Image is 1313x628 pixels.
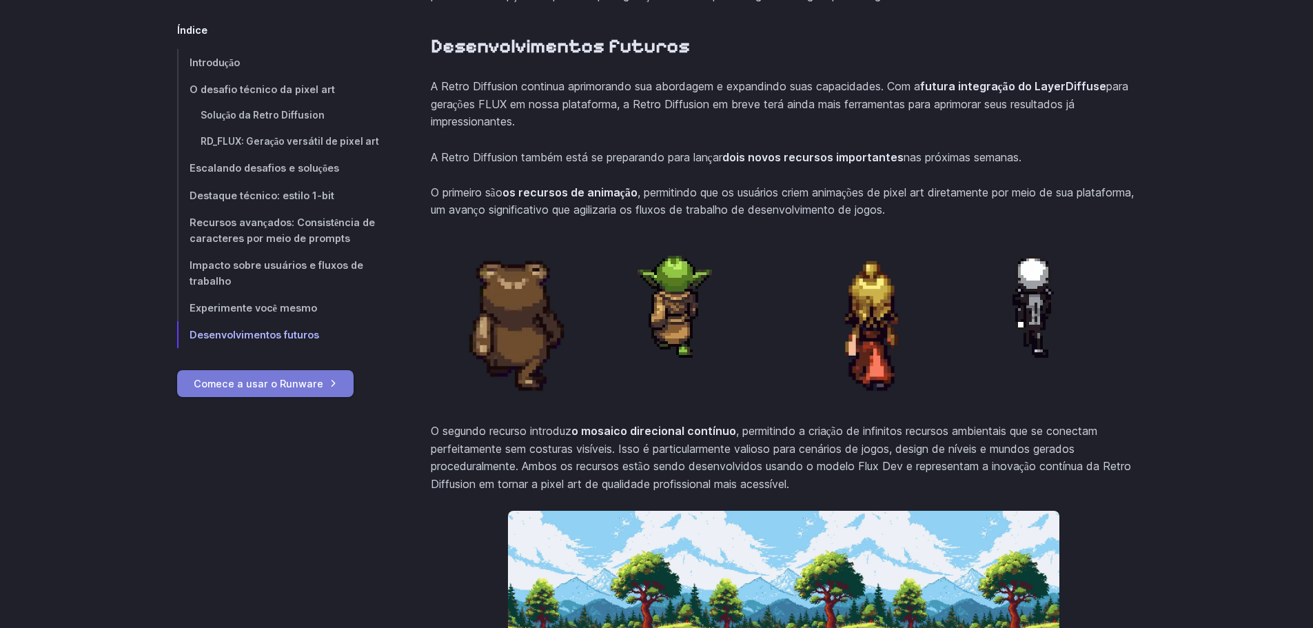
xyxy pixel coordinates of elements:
[177,76,387,103] a: O desafio técnico da pixel art
[177,24,207,36] font: Índice
[177,370,354,397] a: Comece a usar o Runware
[431,185,1134,217] font: , permitindo que os usuários criem animações de pixel art diretamente por meio de sua plataforma,...
[431,34,690,59] a: Desenvolvimentos futuros
[177,182,387,209] a: Destaque técnico: estilo 1-bit
[201,136,380,147] font: RD_FLUX: Geração versátil de pixel art
[190,163,340,174] font: Escalando desafios e soluções
[904,150,1021,164] font: nas próximas semanas.
[190,57,241,68] font: Introdução
[431,79,920,93] font: A Retro Diffusion continua aprimorando sua abordagem e expandindo suas capacidades. Com a
[177,252,387,294] a: Impacto sobre usuários e fluxos de trabalho
[571,424,736,438] font: o mosaico direcional contínuo
[431,236,599,405] img: um personagem urso ambulante animado em pixel art, com um design simples e gordinho
[177,294,387,321] a: Experimente você mesmo
[431,424,571,438] font: O segundo recurso introduz
[190,259,363,287] font: Impacto sobre usuários e fluxos de trabalho
[190,302,317,314] font: Experimente você mesmo
[431,34,690,58] font: Desenvolvimentos futuros
[177,49,387,76] a: Introdução
[431,185,502,199] font: O primeiro são
[968,236,1101,369] img: um personagem animado em pixel art com uma cabeça redonda e branca e um terno, caminhando com uma...
[431,424,1131,491] font: , permitindo a criação de infinitos recursos ambientais que se conectam perfeitamente sem costura...
[190,83,335,95] font: O desafio técnico da pixel art
[920,79,1106,93] font: futura integração do LayerDiffuse
[177,103,387,129] a: Solução da Retro Diffusion
[177,129,387,155] a: RD_FLUX: Geração versátil de pixel art
[610,236,742,369] img: um personagem animado em pixel art que lembra um pequeno alienígena verde com orelhas pontudas, v...
[502,185,638,199] font: os recursos de animação
[177,209,387,252] a: Recursos avançados: Consistência de caracteres por meio de prompts
[194,378,323,389] font: Comece a usar o Runware
[190,190,334,201] font: Destaque técnico: estilo 1-bit
[431,150,722,164] font: A Retro Diffusion também está se preparando para lançar
[722,150,904,164] font: dois novos recursos importantes
[789,236,957,405] img: um personagem animado em pixel art de uma figura majestosa com longos cabelos loiros e uma roupa ...
[431,79,1128,128] font: para gerações FLUX em nossa plataforma, a Retro Diffusion em breve terá ainda mais ferramentas pa...
[190,329,319,341] font: Desenvolvimentos futuros
[190,216,376,244] font: Recursos avançados: Consistência de caracteres por meio de prompts
[201,110,325,121] font: Solução da Retro Diffusion
[177,155,387,182] a: Escalando desafios e soluções
[177,321,387,348] a: Desenvolvimentos futuros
